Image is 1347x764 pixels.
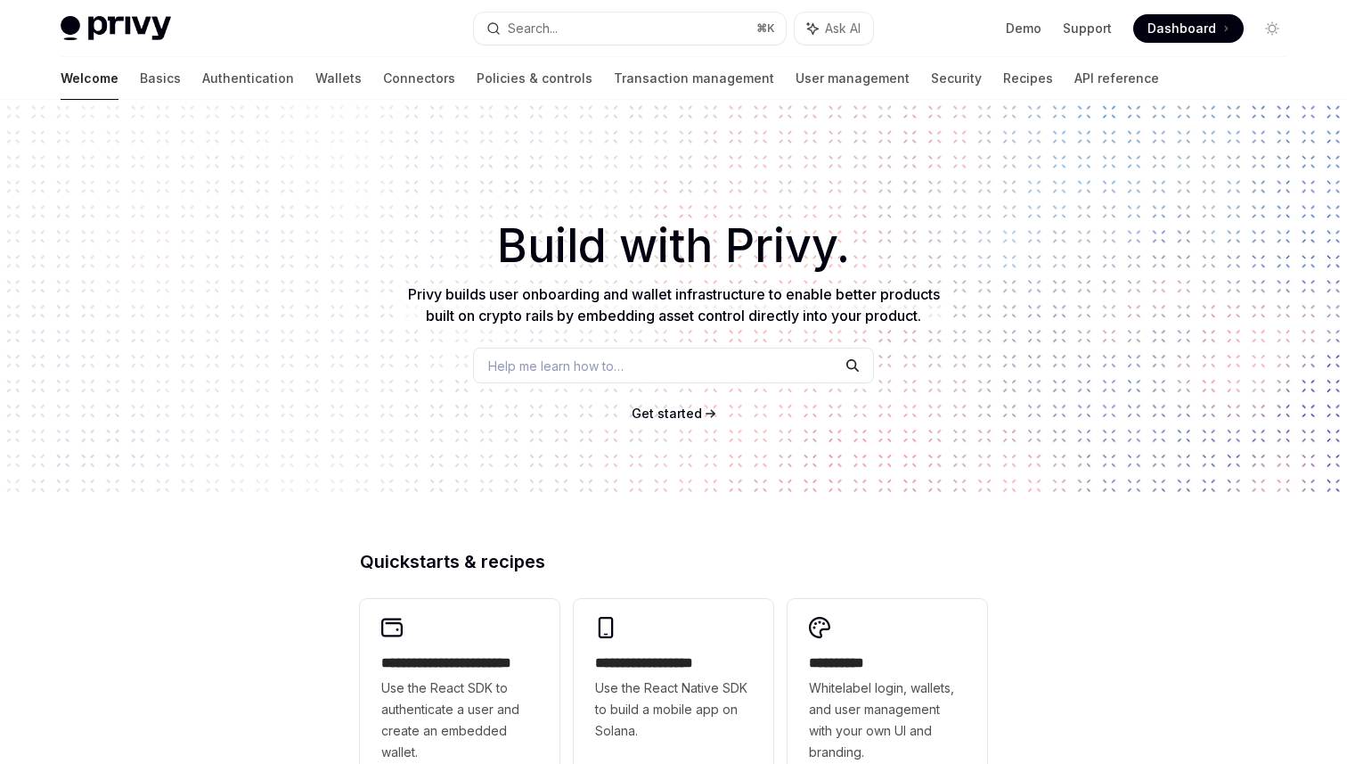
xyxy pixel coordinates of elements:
span: Quickstarts & recipes [360,553,545,571]
a: Support [1063,20,1112,37]
span: Help me learn how to… [488,357,624,375]
a: Basics [140,57,181,100]
div: Search... [508,18,558,39]
span: Dashboard [1147,20,1216,37]
button: Ask AI [795,12,873,45]
a: Demo [1006,20,1041,37]
a: Recipes [1003,57,1053,100]
button: Search...⌘K [474,12,786,45]
span: Whitelabel login, wallets, and user management with your own UI and branding. [809,678,966,763]
a: Policies & controls [477,57,592,100]
a: User management [796,57,910,100]
span: Use the React Native SDK to build a mobile app on Solana. [595,678,752,742]
span: Build with Privy. [497,230,850,262]
span: Privy builds user onboarding and wallet infrastructure to enable better products built on crypto ... [408,285,940,324]
button: Toggle dark mode [1258,14,1286,43]
a: Connectors [383,57,455,100]
a: Welcome [61,57,118,100]
a: Get started [632,405,702,423]
span: Ask AI [825,20,861,37]
a: API reference [1074,57,1159,100]
a: Wallets [315,57,362,100]
span: Use the React SDK to authenticate a user and create an embedded wallet. [381,678,538,763]
a: Transaction management [614,57,774,100]
a: Dashboard [1133,14,1244,43]
img: light logo [61,16,171,41]
a: Authentication [202,57,294,100]
a: Security [931,57,982,100]
span: Get started [632,406,702,421]
span: ⌘ K [756,21,775,36]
